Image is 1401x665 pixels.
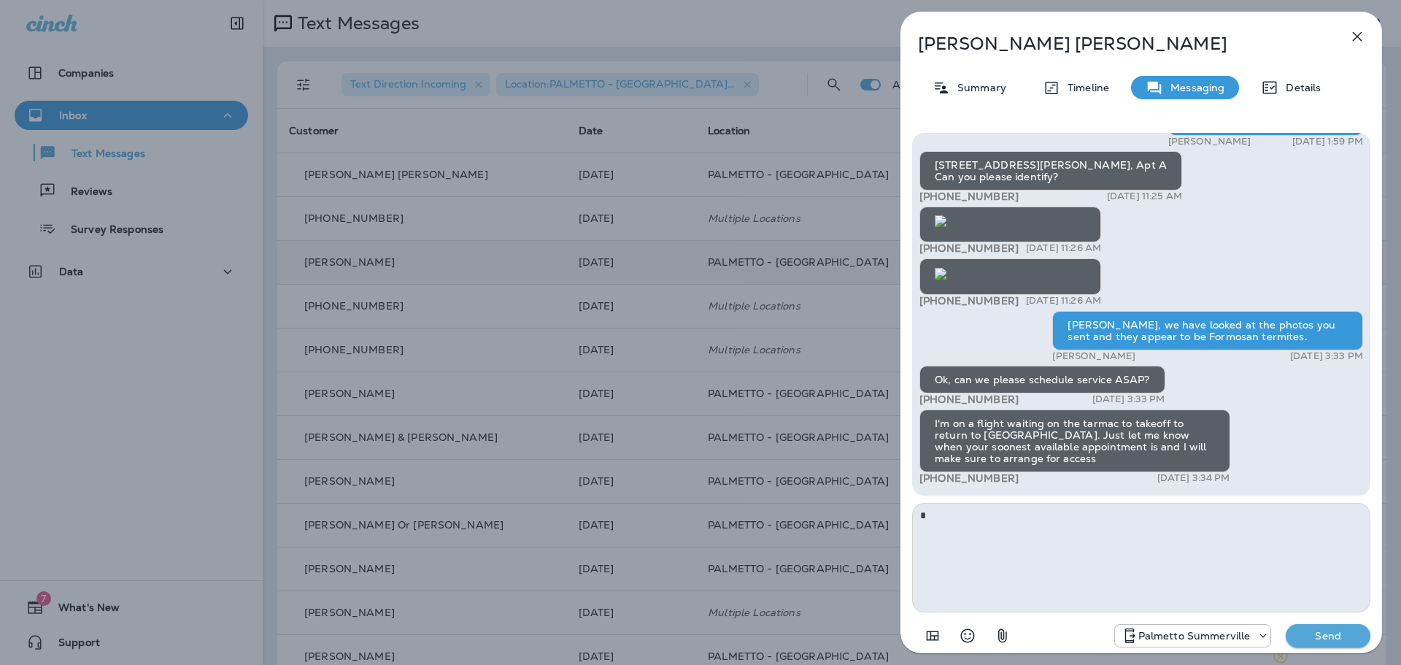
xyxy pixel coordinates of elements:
span: [PHONE_NUMBER] [919,472,1019,485]
p: [DATE] 3:34 PM [1157,472,1230,484]
img: twilio-download [935,268,946,280]
button: Add in a premade template [918,621,947,650]
p: [PERSON_NAME] [1052,350,1135,362]
button: Send [1286,624,1370,647]
img: twilio-download [935,215,946,227]
p: [PERSON_NAME] [PERSON_NAME] [918,34,1316,54]
p: Messaging [1163,82,1224,93]
p: [DATE] 11:26 AM [1026,242,1101,254]
p: Palmetto Summerville [1138,630,1251,642]
span: [PHONE_NUMBER] [919,190,1019,203]
p: Timeline [1060,82,1109,93]
div: I'm on a flight waiting on the tarmac to takeoff to return to [GEOGRAPHIC_DATA]. Just let me know... [919,410,1230,472]
p: Send [1297,629,1359,642]
p: [DATE] 11:26 AM [1026,295,1101,307]
div: [PERSON_NAME], we have looked at the photos you sent and they appear to be Formosan termites. [1052,311,1363,350]
p: [DATE] 1:59 PM [1292,136,1363,147]
p: [PERSON_NAME] [1168,136,1251,147]
button: Select an emoji [953,621,982,650]
p: Details [1278,82,1321,93]
p: Summary [950,82,1006,93]
div: [STREET_ADDRESS][PERSON_NAME], Apt A Can you please identify? [919,151,1182,191]
p: [DATE] 3:33 PM [1092,393,1165,405]
div: +1 (843) 594-2691 [1115,627,1271,645]
p: [DATE] 11:25 AM [1107,191,1182,202]
p: [DATE] 3:33 PM [1290,350,1363,362]
span: [PHONE_NUMBER] [919,242,1019,255]
span: [PHONE_NUMBER] [919,294,1019,307]
div: Ok, can we please schedule service ASAP? [919,366,1165,393]
span: [PHONE_NUMBER] [919,393,1019,406]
